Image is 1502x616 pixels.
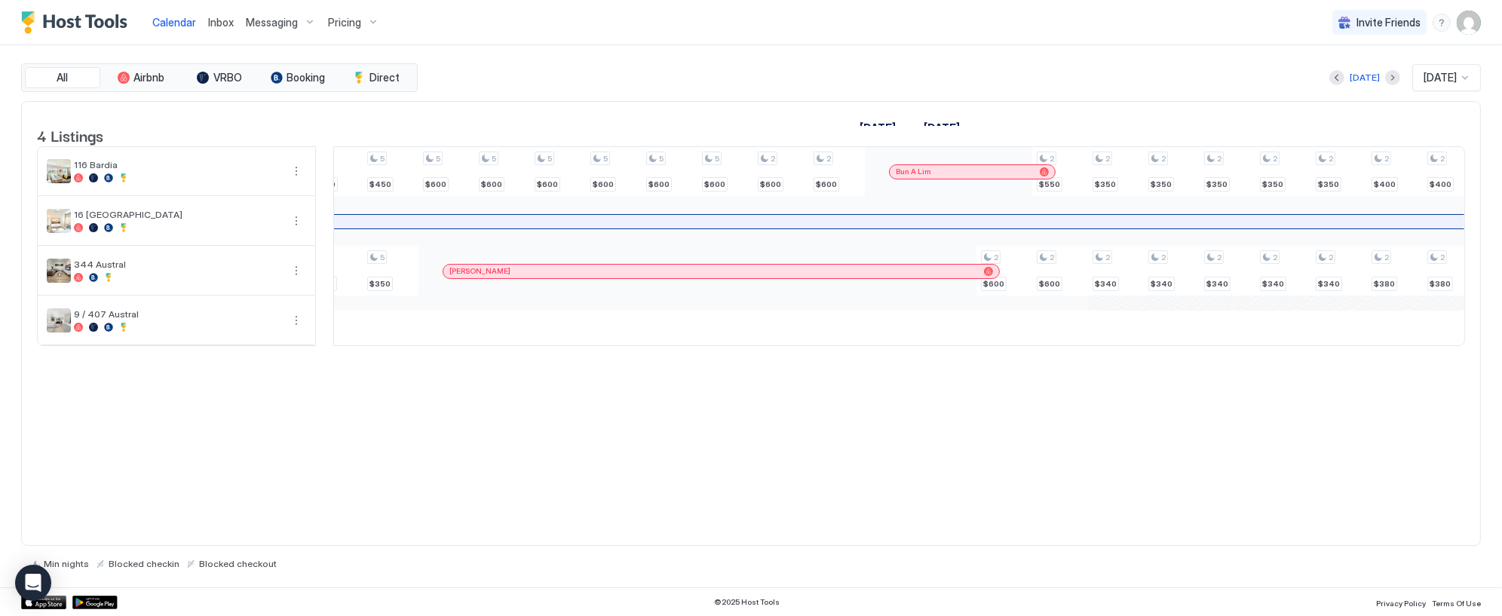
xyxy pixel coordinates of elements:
div: listing image [47,308,71,333]
div: menu [287,162,305,180]
span: Calendar [152,16,196,29]
span: 2 [1050,154,1054,164]
span: Booking [287,71,326,84]
span: Inbox [208,16,234,29]
span: $600 [1039,279,1060,289]
div: listing image [47,259,71,283]
div: menu [287,212,305,230]
span: 4 Listings [37,124,103,146]
span: Direct [369,71,400,84]
span: 5 [436,154,440,164]
div: listing image [47,209,71,233]
div: Open Intercom Messenger [15,565,51,601]
span: $600 [481,179,502,189]
span: 2 [1161,154,1166,164]
span: $600 [983,279,1004,289]
span: $600 [704,179,725,189]
span: 2 [1329,253,1333,262]
span: $340 [1095,279,1117,289]
span: $380 [1374,279,1395,289]
a: December 4, 2025 [856,117,900,139]
span: Invite Friends [1356,16,1421,29]
span: $600 [537,179,558,189]
span: $600 [648,179,670,189]
button: VRBO [182,67,257,88]
span: 2 [1273,253,1277,262]
span: 116 Bardia [74,159,281,170]
button: More options [287,262,305,280]
span: $600 [760,179,781,189]
span: Min nights [44,558,89,569]
span: 2 [1384,253,1389,262]
span: 9 / 407 Austral [74,308,281,320]
a: January 1, 2026 [920,117,964,139]
span: 2 [1329,154,1333,164]
span: [PERSON_NAME] [449,266,510,276]
span: VRBO [213,71,242,84]
span: 2 [1105,154,1110,164]
a: Google Play Store [72,596,118,609]
div: menu [287,311,305,329]
span: $380 [1430,279,1451,289]
span: $350 [369,279,391,289]
button: [DATE] [1347,69,1382,87]
span: Pricing [328,16,361,29]
button: All [25,67,100,88]
span: $350 [1262,179,1283,189]
span: 2 [1440,253,1445,262]
span: Airbnb [134,71,165,84]
span: $600 [816,179,837,189]
span: 16 [GEOGRAPHIC_DATA] [74,209,281,220]
span: $550 [1039,179,1060,189]
span: $340 [1151,279,1172,289]
span: Terms Of Use [1432,599,1481,608]
span: 2 [1050,253,1054,262]
button: More options [287,162,305,180]
a: Terms Of Use [1432,594,1481,610]
span: Blocked checkin [109,558,179,569]
span: $350 [1318,179,1339,189]
span: $400 [1430,179,1451,189]
span: 5 [492,154,496,164]
div: [DATE] [1350,71,1380,84]
span: [DATE] [1424,71,1457,84]
span: Bun A Lim [896,167,931,176]
button: Next month [1385,70,1400,85]
div: menu [1433,14,1451,32]
span: 2 [1273,154,1277,164]
a: Calendar [152,14,196,30]
span: 5 [547,154,552,164]
span: $450 [369,179,391,189]
span: 344 Austral [74,259,281,270]
span: 2 [1384,154,1389,164]
span: All [57,71,69,84]
a: App Store [21,596,66,609]
a: Privacy Policy [1376,594,1426,610]
span: 2 [1161,253,1166,262]
span: 2 [1440,154,1445,164]
span: 2 [1217,154,1222,164]
span: 5 [659,154,664,164]
span: 2 [826,154,831,164]
div: tab-group [21,63,418,92]
button: More options [287,212,305,230]
div: listing image [47,159,71,183]
span: $350 [1095,179,1116,189]
span: $600 [425,179,446,189]
div: User profile [1457,11,1481,35]
span: 5 [715,154,719,164]
span: 2 [771,154,775,164]
span: $350 [1151,179,1172,189]
a: Host Tools Logo [21,11,134,34]
span: $400 [1374,179,1396,189]
button: More options [287,311,305,329]
span: $340 [1318,279,1340,289]
span: 2 [1105,253,1110,262]
span: Privacy Policy [1376,599,1426,608]
span: $340 [1262,279,1284,289]
span: $340 [1206,279,1228,289]
span: $350 [1206,179,1228,189]
button: Previous month [1329,70,1344,85]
